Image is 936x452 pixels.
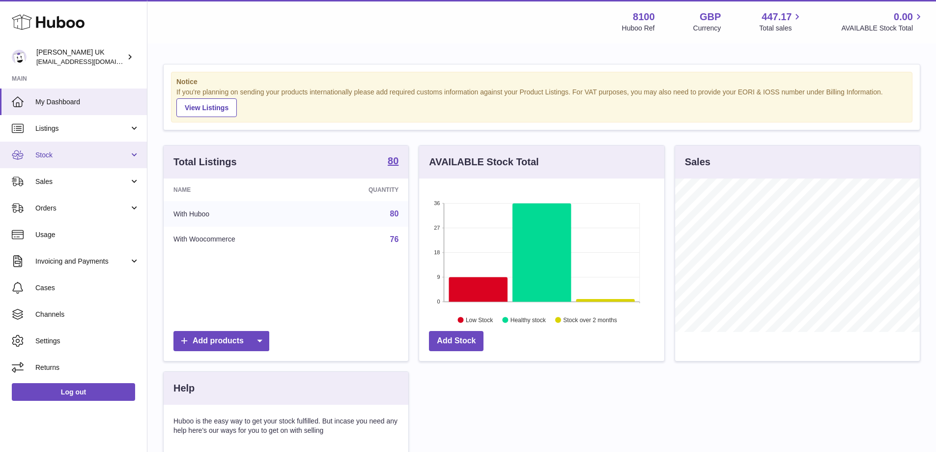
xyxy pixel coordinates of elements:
[35,310,140,319] span: Channels
[176,77,907,87] strong: Notice
[35,124,129,133] span: Listings
[35,257,129,266] span: Invoicing and Payments
[35,363,140,372] span: Returns
[173,417,398,435] p: Huboo is the easy way to get your stock fulfilled. But incase you need any help here's our ways f...
[437,299,440,304] text: 0
[35,336,140,346] span: Settings
[35,230,140,240] span: Usage
[35,283,140,293] span: Cases
[564,316,617,323] text: Stock over 2 months
[36,48,125,66] div: [PERSON_NAME] UK
[388,156,398,168] a: 80
[700,10,721,24] strong: GBP
[176,98,237,117] a: View Listings
[36,58,144,65] span: [EMAIL_ADDRESS][DOMAIN_NAME]
[429,155,539,169] h3: AVAILABLE Stock Total
[434,225,440,231] text: 27
[434,249,440,255] text: 18
[762,10,792,24] span: 447.17
[511,316,546,323] text: Healthy stock
[434,200,440,206] text: 36
[685,155,710,169] h3: Sales
[633,10,655,24] strong: 8100
[693,24,721,33] div: Currency
[466,316,493,323] text: Low Stock
[35,204,129,213] span: Orders
[176,88,907,117] div: If you're planning on sending your products internationally please add required customs informati...
[315,179,408,201] th: Quantity
[841,24,924,33] span: AVAILABLE Stock Total
[173,382,195,395] h3: Help
[759,10,803,33] a: 447.17 Total sales
[388,156,398,166] strong: 80
[164,227,315,252] td: With Woocommerce
[173,155,237,169] h3: Total Listings
[841,10,924,33] a: 0.00 AVAILABLE Stock Total
[12,383,135,401] a: Log out
[173,331,269,351] a: Add products
[390,210,399,218] a: 80
[390,235,399,243] a: 76
[429,331,483,351] a: Add Stock
[622,24,655,33] div: Huboo Ref
[35,177,129,186] span: Sales
[894,10,913,24] span: 0.00
[12,50,27,64] img: emotion88hk@gmail.com
[437,274,440,280] text: 9
[35,151,129,160] span: Stock
[164,179,315,201] th: Name
[35,97,140,107] span: My Dashboard
[759,24,803,33] span: Total sales
[164,201,315,227] td: With Huboo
